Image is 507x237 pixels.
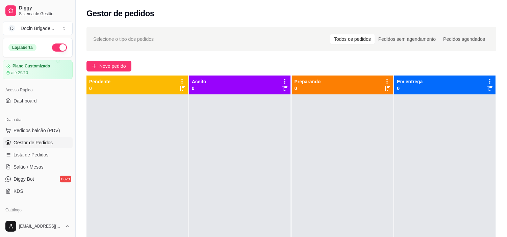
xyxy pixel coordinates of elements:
h2: Gestor de pedidos [86,8,154,19]
div: Loja aberta [8,44,36,51]
div: Docin Brigade ... [21,25,54,32]
a: Gestor de Pedidos [3,137,73,148]
span: plus [92,64,97,68]
div: Dia a dia [3,114,73,125]
button: Pedidos balcão (PDV) [3,125,73,136]
span: Gestor de Pedidos [14,139,53,146]
p: 0 [397,85,423,92]
button: Select a team [3,22,73,35]
div: Pedidos agendados [439,34,489,44]
a: Diggy Botnovo [3,174,73,184]
div: Todos os pedidos [330,34,375,44]
a: Salão / Mesas [3,161,73,172]
span: Selecione o tipo dos pedidos [93,35,154,43]
span: Pedidos balcão (PDV) [14,127,60,134]
p: Em entrega [397,78,423,85]
a: Plano Customizadoaté 29/10 [3,60,73,79]
span: Novo pedido [99,62,126,70]
article: Plano Customizado [12,64,50,69]
button: [EMAIL_ADDRESS][DOMAIN_NAME] [3,218,73,234]
span: Salão / Mesas [14,164,44,170]
a: DiggySistema de Gestão [3,3,73,19]
div: Catálogo [3,205,73,215]
a: KDS [3,186,73,197]
p: Preparando [295,78,321,85]
span: Diggy [19,5,70,11]
p: 0 [192,85,206,92]
a: Lista de Pedidos [3,149,73,160]
span: Lista de Pedidos [14,151,49,158]
p: 0 [89,85,110,92]
p: Aceito [192,78,206,85]
span: Diggy Bot [14,176,34,182]
article: até 29/10 [11,70,28,76]
div: Acesso Rápido [3,85,73,95]
span: D [8,25,15,32]
span: Sistema de Gestão [19,11,70,17]
p: 0 [295,85,321,92]
p: Pendente [89,78,110,85]
span: Dashboard [14,97,37,104]
button: Novo pedido [86,61,131,71]
a: Dashboard [3,95,73,106]
span: KDS [14,188,23,195]
div: Pedidos sem agendamento [375,34,439,44]
span: [EMAIL_ADDRESS][DOMAIN_NAME] [19,224,62,229]
button: Alterar Status [52,43,67,52]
